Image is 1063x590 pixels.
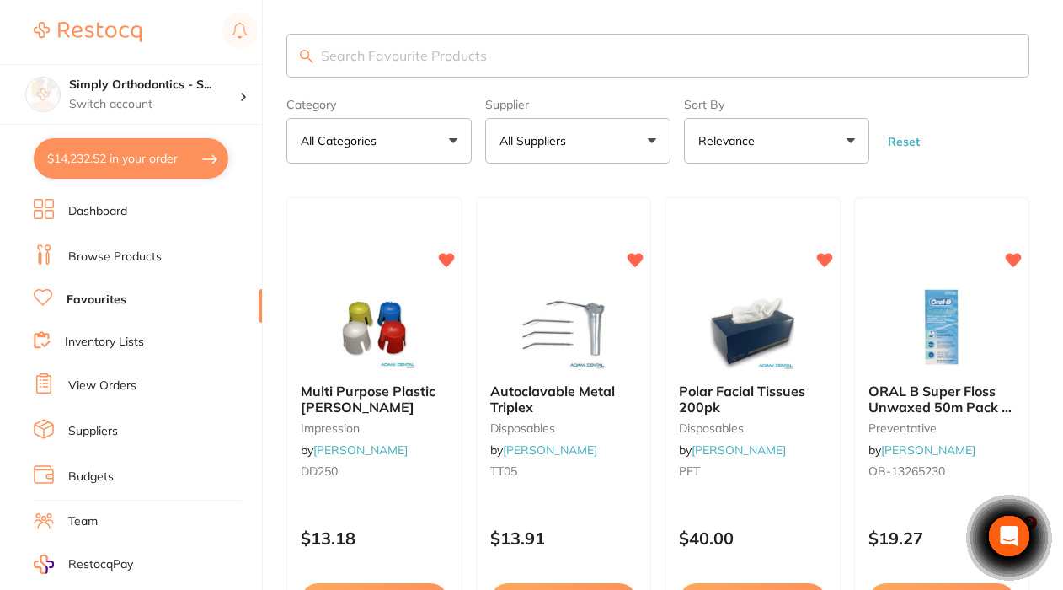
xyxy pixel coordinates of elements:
p: $40.00 [679,528,826,548]
span: RestocqPay [68,556,133,573]
a: [PERSON_NAME] [313,442,408,458]
a: Inventory Lists [65,334,144,351]
label: Supplier [485,98,670,111]
small: impression [301,421,448,435]
p: Relevance [698,132,761,149]
button: $14,232.52 in your order [34,138,228,179]
p: $19.27 [868,528,1016,548]
a: View Orders [68,378,136,394]
small: disposables [679,421,826,435]
img: Restocq Logo [34,22,142,42]
span: Autoclavable Metal Triplex [490,383,615,415]
span: 2 [1023,516,1037,529]
a: [PERSON_NAME] [881,442,975,458]
p: All Categories [301,132,383,149]
img: Simply Orthodontics - Sydenham [26,78,60,111]
span: ORAL B Super Floss Unwaxed 50m Pack of 6 [868,383,1014,431]
button: All Categories [286,118,472,164]
a: Favourites [67,292,126,308]
b: Multi Purpose Plastic Dappen [301,383,448,415]
h4: Simply Orthodontics - Sydenham [69,77,239,94]
img: RestocqPay [34,555,54,574]
span: TT05 [490,464,517,479]
a: Browse Products [68,249,162,265]
p: $13.91 [490,528,638,548]
label: Sort By [684,98,869,111]
a: Suppliers [68,423,118,440]
span: DD250 [301,464,338,479]
a: [PERSON_NAME] [692,442,786,458]
a: RestocqPay [34,555,133,574]
b: ORAL B Super Floss Unwaxed 50m Pack of 6 [868,383,1016,415]
span: by [868,442,975,458]
label: Category [286,98,472,111]
p: All Suppliers [499,132,573,149]
button: All Suppliers [485,118,670,164]
a: Restocq Logo [34,13,142,51]
span: PFT [679,464,700,479]
span: by [301,442,408,458]
span: OB-13265230 [868,464,945,479]
span: Polar Facial Tissues 200pk [679,383,805,415]
small: disposables [490,421,638,435]
p: $13.18 [301,528,448,548]
img: Multi Purpose Plastic Dappen [319,286,429,370]
input: Search Favourite Products [286,34,1029,78]
a: Dashboard [68,203,127,220]
span: Multi Purpose Plastic [PERSON_NAME] [301,383,435,415]
b: Polar Facial Tissues 200pk [679,383,826,415]
a: [PERSON_NAME] [503,442,597,458]
img: Autoclavable Metal Triplex [509,286,618,370]
span: by [679,442,786,458]
span: by [490,442,597,458]
p: Switch account [69,96,239,113]
small: preventative [868,421,1016,435]
a: Team [68,513,98,530]
div: Open Intercom Messenger [989,516,1029,556]
b: Autoclavable Metal Triplex [490,383,638,415]
button: Reset [883,134,925,149]
button: Relevance [684,118,869,164]
a: Budgets [68,469,114,485]
img: Polar Facial Tissues 200pk [697,286,807,370]
img: ORAL B Super Floss Unwaxed 50m Pack of 6 [887,286,996,370]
